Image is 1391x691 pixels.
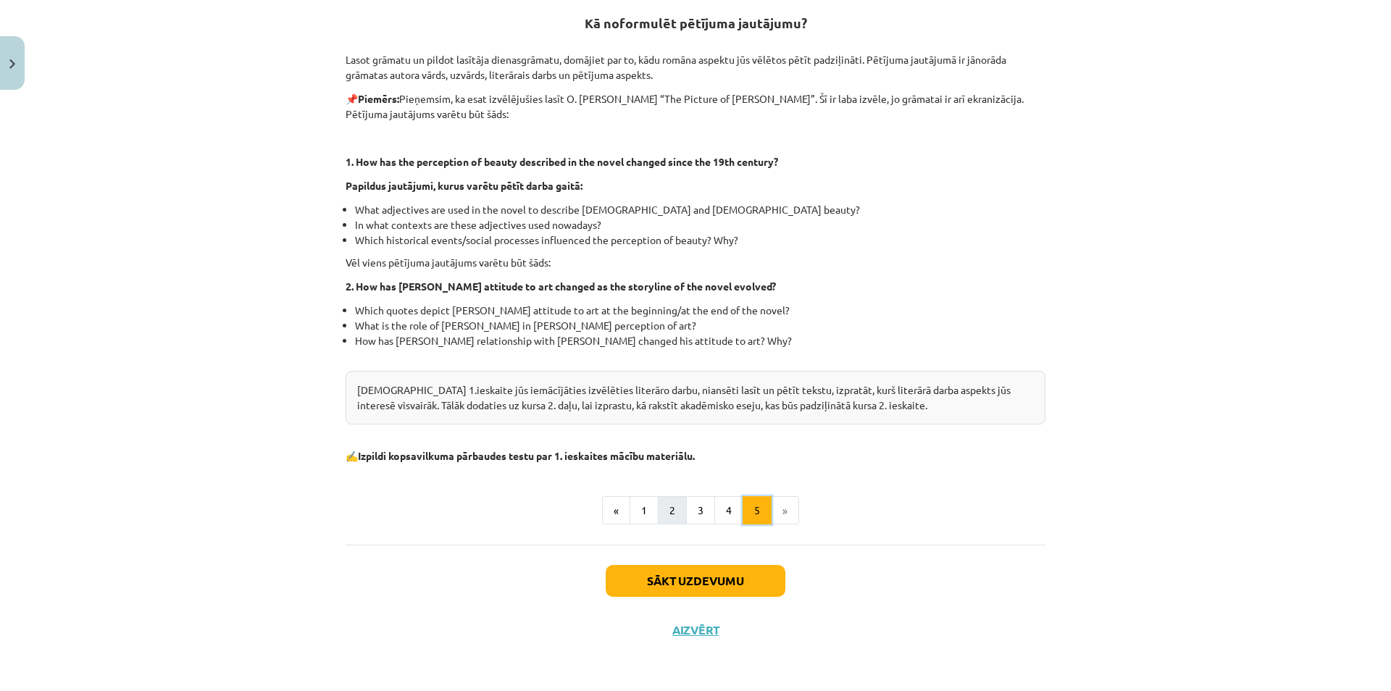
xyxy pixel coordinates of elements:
button: 5 [743,496,772,525]
strong: Papildus jautājumi, kurus varētu pētīt darba gaitā: [346,179,582,192]
li: What adjectives are used in the novel to describe [DEMOGRAPHIC_DATA] and [DEMOGRAPHIC_DATA] beauty? [355,202,1045,217]
li: What is the role of [PERSON_NAME] in [PERSON_NAME] perception of art? [355,318,1045,333]
p: Vēl viens pētījuma jautājums varētu būt šāds: [346,255,1045,270]
button: 3 [686,496,715,525]
img: icon-close-lesson-0947bae3869378f0d4975bcd49f059093ad1ed9edebbc8119c70593378902aed.svg [9,59,15,69]
p: 📌 Pieņemsim, ka esat izvēlējušies lasīt O. [PERSON_NAME] “The Picture of [PERSON_NAME]”. Šī ir la... [346,91,1045,122]
nav: Page navigation example [346,496,1045,525]
li: In what contexts are these adjectives used nowadays? [355,217,1045,233]
button: 1 [630,496,659,525]
button: « [602,496,630,525]
p: Lasot grāmatu un pildot lasītāja dienasgrāmatu, domājiet par to, kādu romāna aspektu jūs vēlētos ... [346,37,1045,83]
p: ✍️ [346,448,1045,464]
strong: Kā noformulēt pētījuma jautājumu? [585,14,807,31]
strong: 2. How has [PERSON_NAME] attitude to art changed as the storyline of the novel evolved? [346,280,776,293]
div: [DEMOGRAPHIC_DATA] 1.ieskaite jūs iemācījāties izvēlēties literāro darbu, niansēti lasīt un pētīt... [346,371,1045,424]
li: Which quotes depict [PERSON_NAME] attitude to art at the beginning/at the end of the novel? [355,303,1045,318]
li: How has [PERSON_NAME] relationship with [PERSON_NAME] changed his attitude to art? Why? [355,333,1045,364]
strong: Piemērs: [358,92,399,105]
button: Aizvērt [668,623,723,637]
b: Izpildi kopsavilkuma pārbaudes testu par 1. ieskaites mācību materiālu. [358,449,695,462]
li: Which historical events/social processes influenced the perception of beauty? Why? [355,233,1045,248]
button: Sākt uzdevumu [606,565,785,597]
button: 2 [658,496,687,525]
button: 4 [714,496,743,525]
strong: 1. How has the perception of beauty described in the novel changed since the 19th century? [346,155,778,168]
